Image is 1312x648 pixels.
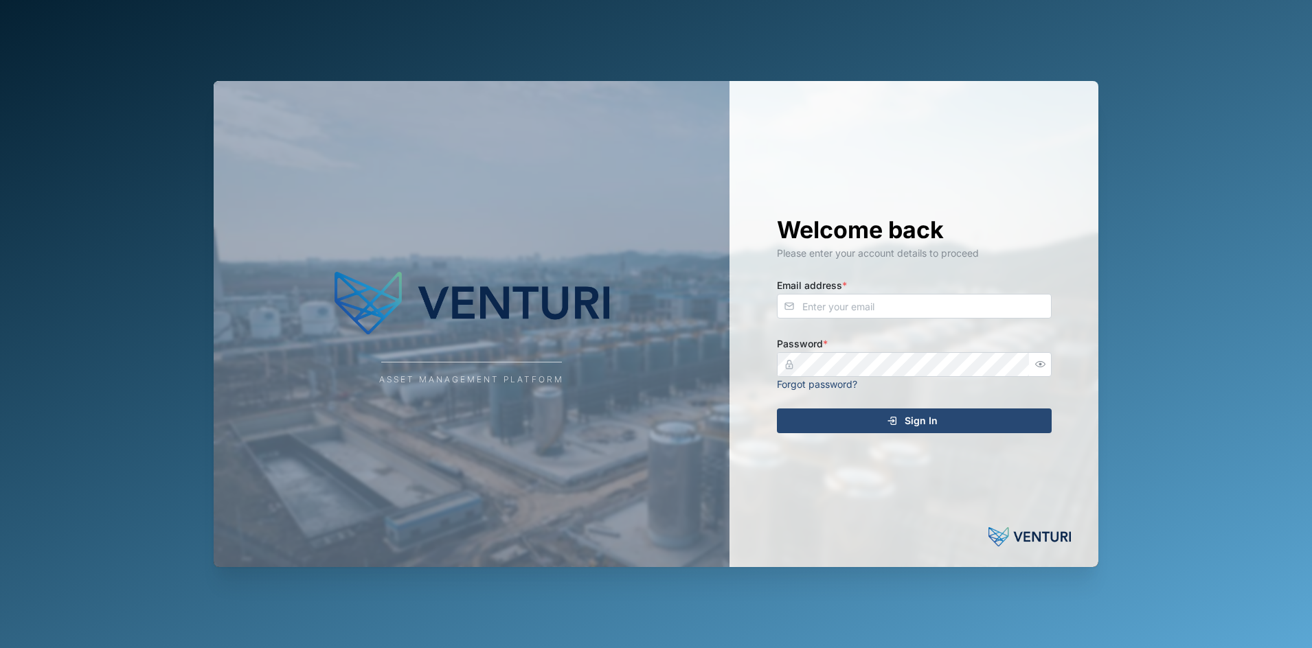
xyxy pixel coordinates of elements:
[777,246,1052,261] div: Please enter your account details to proceed
[777,378,857,390] a: Forgot password?
[777,408,1052,433] button: Sign In
[777,294,1052,319] input: Enter your email
[777,215,1052,245] h1: Welcome back
[335,262,609,344] img: Company Logo
[777,336,828,351] label: Password
[379,373,564,386] div: Asset Management Platform
[905,409,938,432] span: Sign In
[777,278,847,293] label: Email address
[988,523,1071,551] img: Powered by: Venturi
